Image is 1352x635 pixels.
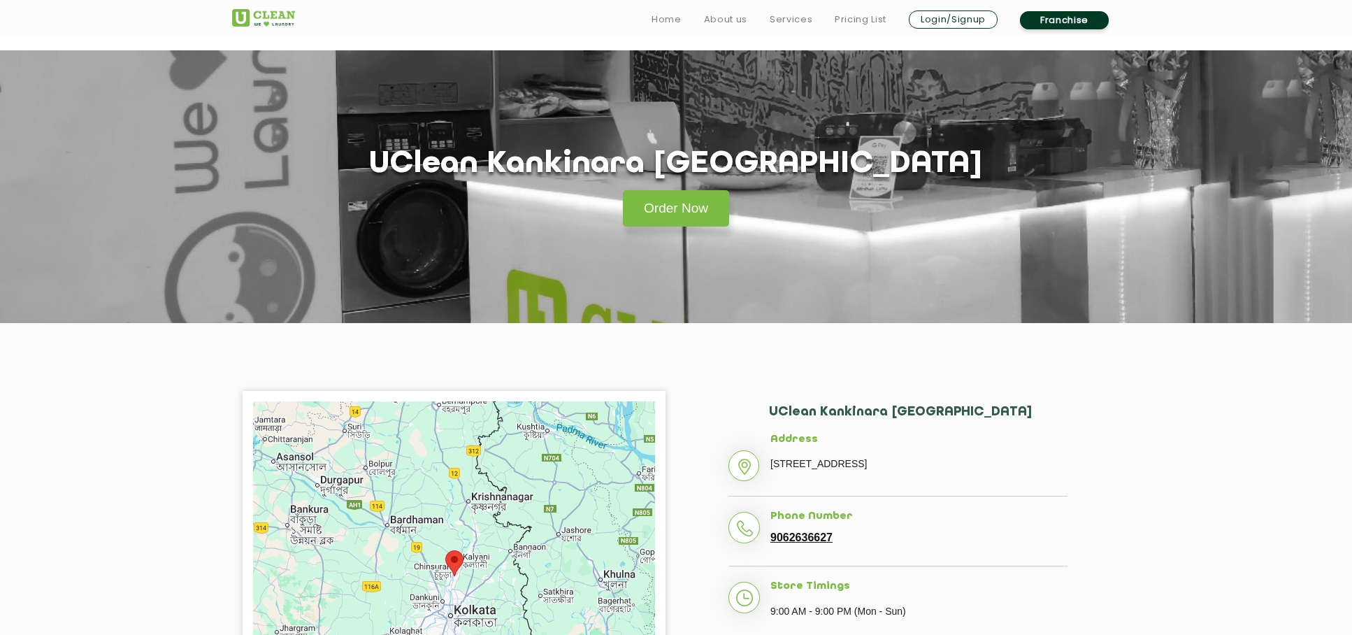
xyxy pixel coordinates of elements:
[770,511,1067,523] h5: Phone Number
[652,11,682,28] a: Home
[1020,11,1109,29] a: Franchise
[770,601,1067,622] p: 9:00 AM - 9:00 PM (Mon - Sun)
[232,9,295,27] img: UClean Laundry and Dry Cleaning
[704,11,747,28] a: About us
[770,434,1067,446] h5: Address
[770,580,1067,593] h5: Store Timings
[835,11,886,28] a: Pricing List
[770,453,1067,474] p: [STREET_ADDRESS]
[770,11,812,28] a: Services
[623,190,729,227] a: Order Now
[770,531,833,544] a: 9062636627
[769,405,1067,434] h2: UClean Kankinara [GEOGRAPHIC_DATA]
[909,10,998,29] a: Login/Signup
[369,147,983,183] h1: UClean Kankinara [GEOGRAPHIC_DATA]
